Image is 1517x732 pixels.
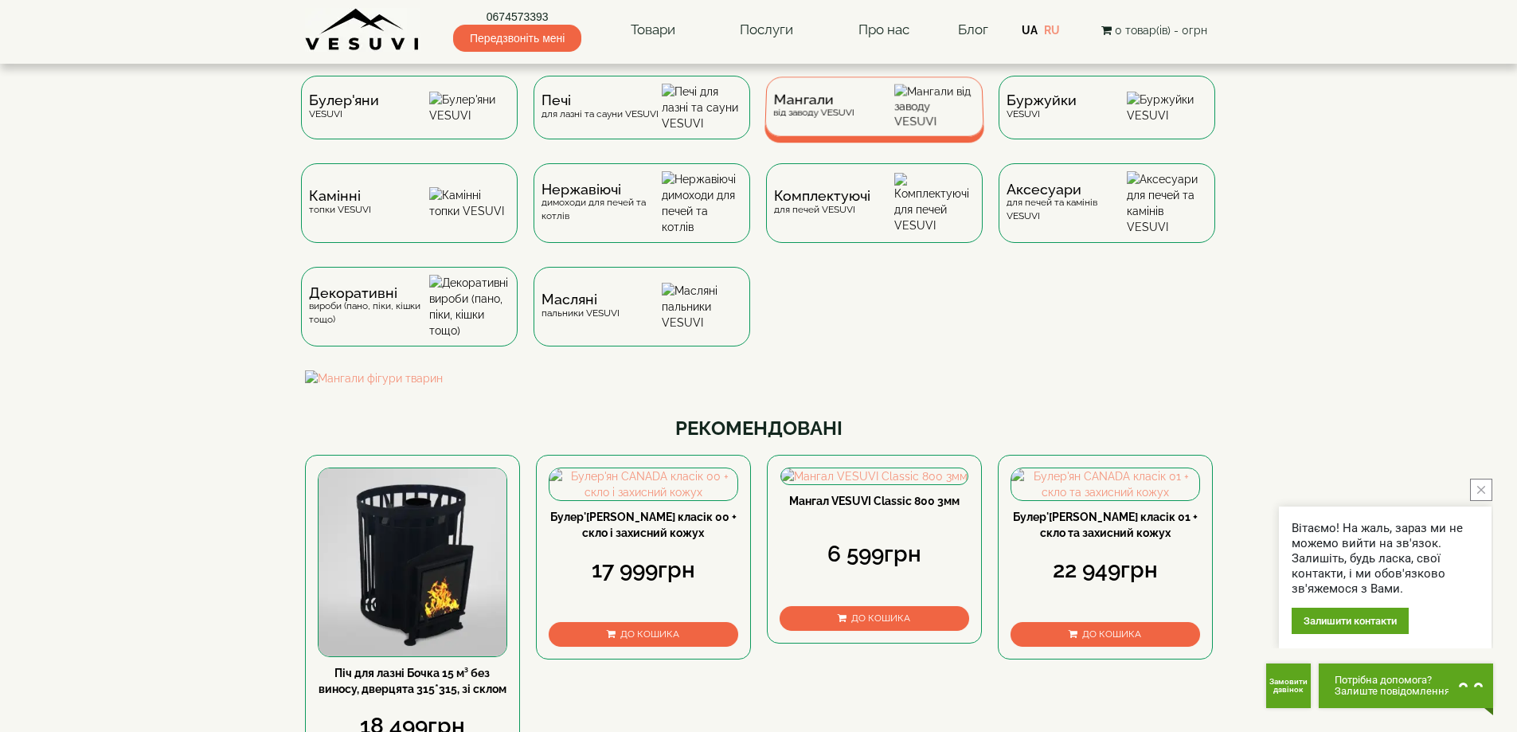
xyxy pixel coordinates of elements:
button: До кошика [780,606,969,631]
span: Аксесуари [1007,183,1127,196]
img: Булер'ян CANADA класік 01 + скло та захисний кожух [1011,468,1199,500]
button: 0 товар(ів) - 0грн [1097,22,1212,39]
div: топки VESUVI [309,190,371,216]
a: Аксесуаридля печей та камінів VESUVI Аксесуари для печей та камінів VESUVI [991,163,1223,267]
a: Булер'[PERSON_NAME] класік 00 + скло і захисний кожух [550,511,737,539]
a: RU [1044,24,1060,37]
span: Залиште повідомлення [1335,686,1450,697]
a: 0674573393 [453,9,581,25]
a: Масляніпальники VESUVI Масляні пальники VESUVI [526,267,758,370]
a: Печідля лазні та сауни VESUVI Печі для лазні та сауни VESUVI [526,76,758,163]
button: close button [1470,479,1492,501]
a: Нержавіючідимоходи для печей та котлів Нержавіючі димоходи для печей та котлів [526,163,758,267]
span: Потрібна допомога? [1335,675,1450,686]
span: Печі [542,94,659,107]
img: Комплектуючі для печей VESUVI [894,173,975,233]
button: До кошика [1011,622,1200,647]
div: 6 599грн [780,538,969,570]
span: До кошика [851,613,910,624]
div: для лазні та сауни VESUVI [542,94,659,120]
span: Замовити дзвінок [1266,678,1311,694]
span: Декоративні [309,287,429,299]
img: Нержавіючі димоходи для печей та котлів [662,171,742,235]
img: Булер'яни VESUVI [429,92,510,123]
a: Комплектуючідля печей VESUVI Комплектуючі для печей VESUVI [758,163,991,267]
img: Аксесуари для печей та камінів VESUVI [1127,171,1207,235]
a: UA [1022,24,1038,37]
div: від заводу VESUVI [772,94,854,119]
div: VESUVI [1007,94,1077,120]
img: Мангали від заводу VESUVI [894,84,975,129]
a: Блог [958,22,988,37]
a: Мангал VESUVI Classic 800 3мм [789,495,960,507]
img: Завод VESUVI [305,8,420,52]
span: Масляні [542,293,620,306]
a: Піч для лазні Бочка 15 м³ без виносу, дверцята 315*315, зі склом [319,667,506,695]
button: Get Call button [1266,663,1311,708]
div: димоходи для печей та котлів [542,183,662,223]
a: Булер'[PERSON_NAME] класік 01 + скло та захисний кожух [1013,511,1198,539]
span: Мангали [773,94,854,106]
button: До кошика [549,622,738,647]
a: Товари [615,12,691,49]
a: Мангаливід заводу VESUVI Мангали від заводу VESUVI [758,76,991,163]
div: Залишити контакти [1292,608,1409,634]
a: Про нас [843,12,925,49]
a: Булер'яниVESUVI Булер'яни VESUVI [293,76,526,163]
span: До кошика [620,628,679,640]
span: Комплектуючі [774,190,870,202]
div: 17 999грн [549,554,738,586]
div: 22 949грн [1011,554,1200,586]
img: Камінні топки VESUVI [429,187,510,219]
img: Мангали фігури тварин [305,370,1213,386]
img: Масляні пальники VESUVI [662,283,742,331]
a: Послуги [724,12,809,49]
div: для печей та камінів VESUVI [1007,183,1127,223]
span: Буржуйки [1007,94,1077,107]
img: Буржуйки VESUVI [1127,92,1207,123]
img: Декоративні вироби (пано, піки, кішки тощо) [429,275,510,339]
img: Булер'ян CANADA класік 00 + скло і захисний кожух [549,468,737,500]
div: для печей VESUVI [774,190,870,216]
span: Камінні [309,190,371,202]
img: Піч для лазні Бочка 15 м³ без виносу, дверцята 315*315, зі склом [319,468,506,656]
a: Декоративнівироби (пано, піки, кішки тощо) Декоративні вироби (пано, піки, кішки тощо) [293,267,526,370]
div: VESUVI [309,94,379,120]
a: Каміннітопки VESUVI Камінні топки VESUVI [293,163,526,267]
span: Передзвоніть мені [453,25,581,52]
img: Печі для лазні та сауни VESUVI [662,84,742,131]
a: БуржуйкиVESUVI Буржуйки VESUVI [991,76,1223,163]
span: Булер'яни [309,94,379,107]
div: Вітаємо! На жаль, зараз ми не можемо вийти на зв'язок. Залишіть, будь ласка, свої контакти, і ми ... [1292,521,1479,597]
span: Нержавіючі [542,183,662,196]
span: До кошика [1082,628,1141,640]
img: Мангал VESUVI Classic 800 3мм [781,468,968,484]
span: 0 товар(ів) - 0грн [1115,24,1207,37]
div: вироби (пано, піки, кішки тощо) [309,287,429,327]
div: пальники VESUVI [542,293,620,319]
button: Chat button [1319,663,1493,708]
